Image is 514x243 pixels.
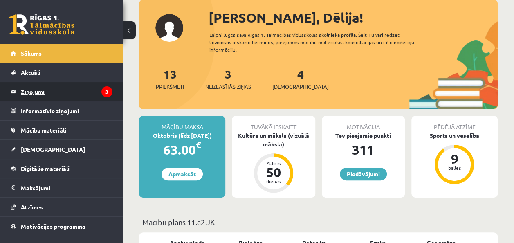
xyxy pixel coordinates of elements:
div: 311 [322,140,405,160]
a: Mācību materiāli [11,121,112,139]
legend: Informatīvie ziņojumi [21,101,112,120]
div: balles [442,165,467,170]
a: Rīgas 1. Tālmācības vidusskola [9,14,74,35]
div: Tuvākā ieskaite [232,116,315,131]
div: Pēdējā atzīme [411,116,498,131]
span: Digitālie materiāli [21,165,70,172]
a: Sports un veselība 9 balles [411,131,498,185]
a: Informatīvie ziņojumi [11,101,112,120]
a: Atzīmes [11,198,112,216]
div: Laipni lūgts savā Rīgas 1. Tālmācības vidusskolas skolnieka profilā. Šeit Tu vari redzēt tuvojošo... [209,31,424,53]
i: 3 [101,86,112,97]
a: Maksājumi [11,178,112,197]
span: € [196,139,201,151]
a: 3Neizlasītās ziņas [205,67,251,91]
a: 4[DEMOGRAPHIC_DATA] [272,67,329,91]
a: Motivācijas programma [11,217,112,236]
div: Oktobris (līdz [DATE]) [139,131,225,140]
a: Apmaksāt [162,168,203,180]
span: Neizlasītās ziņas [205,83,251,91]
a: [DEMOGRAPHIC_DATA] [11,140,112,159]
a: Sākums [11,44,112,63]
div: [PERSON_NAME], Dēlija! [209,8,498,27]
legend: Ziņojumi [21,82,112,101]
a: Piedāvājumi [340,168,387,180]
div: Mācību maksa [139,116,225,131]
span: Sākums [21,49,42,57]
span: Mācību materiāli [21,126,66,134]
legend: Maksājumi [21,178,112,197]
a: Kultūra un māksla (vizuālā māksla) Atlicis 50 dienas [232,131,315,194]
div: dienas [261,179,286,184]
a: Ziņojumi3 [11,82,112,101]
span: Priekšmeti [156,83,184,91]
span: Motivācijas programma [21,223,85,230]
a: Aktuāli [11,63,112,82]
span: Aktuāli [21,69,40,76]
span: [DEMOGRAPHIC_DATA] [272,83,329,91]
div: Tev pieejamie punkti [322,131,405,140]
div: Kultūra un māksla (vizuālā māksla) [232,131,315,148]
div: 63.00 [139,140,225,160]
span: Atzīmes [21,203,43,211]
span: [DEMOGRAPHIC_DATA] [21,146,85,153]
div: Sports un veselība [411,131,498,140]
div: 9 [442,152,467,165]
div: 50 [261,166,286,179]
p: Mācību plāns 11.a2 JK [142,216,494,227]
a: Digitālie materiāli [11,159,112,178]
div: Motivācija [322,116,405,131]
div: Atlicis [261,161,286,166]
a: 13Priekšmeti [156,67,184,91]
